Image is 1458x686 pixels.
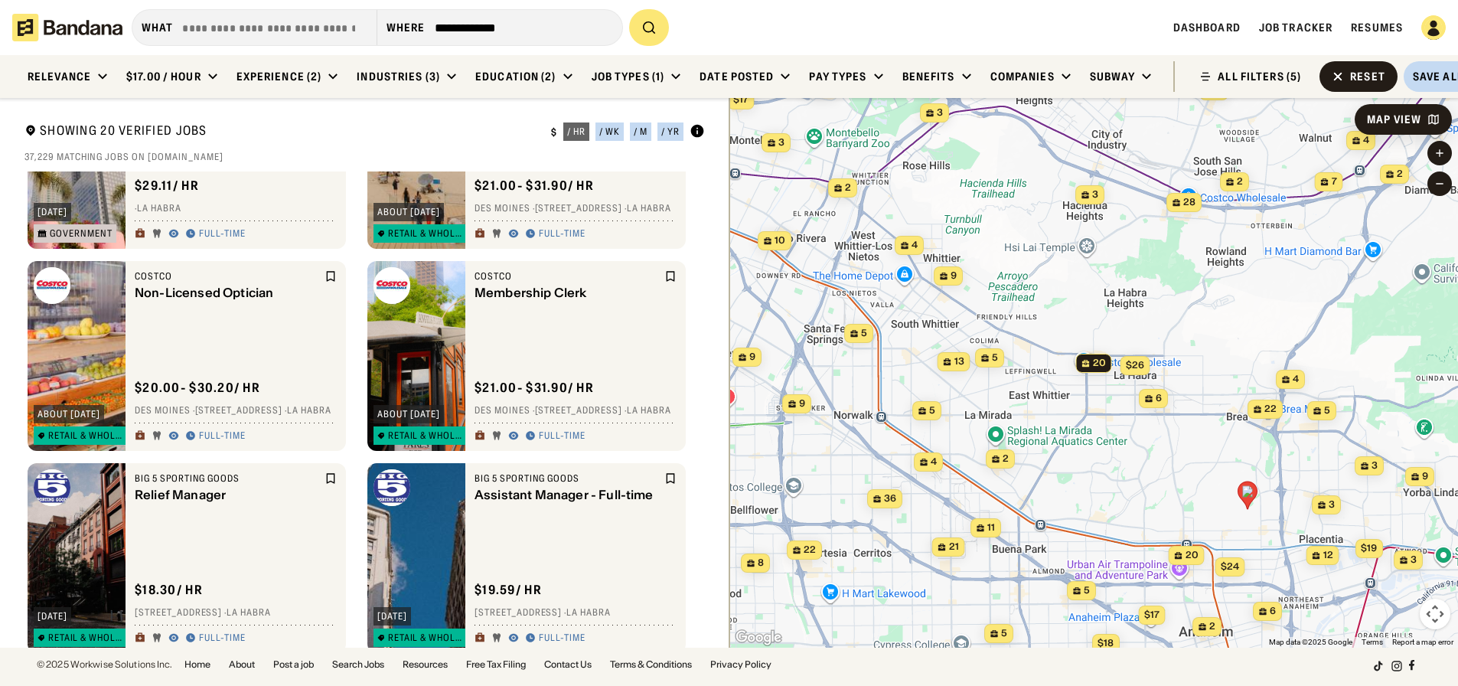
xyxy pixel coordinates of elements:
[475,607,677,619] div: [STREET_ADDRESS] · La Habra
[403,660,448,669] a: Resources
[135,178,199,194] div: $ 29.11 / hr
[539,228,585,240] div: Full-time
[1098,637,1114,648] span: $18
[1090,70,1136,83] div: Subway
[475,380,594,396] div: $ 21.00 - $31.90 / hr
[28,70,91,83] div: Relevance
[1367,114,1421,125] div: Map View
[1323,549,1332,562] span: 12
[1363,134,1369,147] span: 4
[1084,584,1090,597] span: 5
[1397,168,1403,181] span: 2
[37,660,172,669] div: © 2025 Workwise Solutions Inc.
[135,488,321,502] div: Relief Manager
[1092,357,1105,370] span: 20
[475,286,661,300] div: Membership Clerk
[184,660,210,669] a: Home
[34,469,70,506] img: Big 5 Sporting Goods logo
[388,633,465,642] div: Retail & Wholesale
[388,431,465,440] div: Retail & Wholesale
[1420,599,1450,629] button: Map camera controls
[475,270,661,283] div: Costco
[199,632,246,645] div: Full-time
[475,70,556,83] div: Education (2)
[948,541,958,554] span: 21
[135,203,337,215] div: · La Habra
[1269,638,1352,646] span: Map data ©2025 Google
[1259,21,1332,34] a: Job Tracker
[1220,560,1238,572] span: $24
[332,660,384,669] a: Search Jobs
[357,70,440,83] div: Industries (3)
[710,660,771,669] a: Privacy Policy
[1173,21,1241,34] a: Dashboard
[884,492,896,505] span: 36
[1185,549,1198,562] span: 20
[135,582,203,598] div: $ 18.30 / hr
[951,269,957,283] span: 9
[1001,627,1007,640] span: 5
[24,171,704,659] div: grid
[700,70,774,83] div: Date Posted
[551,126,557,139] div: $
[377,207,440,217] div: about [DATE]
[24,122,539,142] div: Showing 20 Verified Jobs
[778,136,784,149] span: 3
[1143,609,1159,620] span: $17
[1270,605,1276,618] span: 6
[34,267,70,304] img: Costco logo
[387,21,426,34] div: Where
[634,127,647,136] div: / m
[1324,404,1330,417] span: 5
[929,404,935,417] span: 5
[758,557,764,570] span: 8
[539,632,585,645] div: Full-time
[229,660,255,669] a: About
[1329,498,1335,511] span: 3
[1156,392,1162,405] span: 6
[732,93,748,105] span: $17
[377,410,440,419] div: about [DATE]
[135,472,321,485] div: Big 5 Sporting Goods
[845,181,851,194] span: 2
[38,207,67,217] div: [DATE]
[661,127,680,136] div: / yr
[937,106,943,119] span: 3
[38,612,67,621] div: [DATE]
[1351,21,1403,34] a: Resumes
[1422,470,1428,483] span: 9
[1237,175,1243,188] span: 2
[273,660,314,669] a: Post a job
[466,660,526,669] a: Free Tax Filing
[12,14,122,41] img: Bandana logotype
[135,286,321,300] div: Non-Licensed Optician
[567,127,585,136] div: / hr
[475,472,661,485] div: Big 5 Sporting Goods
[799,397,805,410] span: 9
[592,70,665,83] div: Job Types (1)
[1218,71,1301,82] div: ALL FILTERS (5)
[1003,452,1009,465] span: 2
[992,351,998,364] span: 5
[733,628,784,648] a: Open this area in Google Maps (opens a new window)
[1293,373,1299,386] span: 4
[475,203,677,215] div: Des Moines · [STREET_ADDRESS] · La Habra
[1092,188,1098,201] span: 3
[809,70,866,83] div: Pay Types
[50,229,113,238] div: Government
[48,633,126,642] div: Retail & Wholesale
[236,70,322,83] div: Experience (2)
[931,456,937,469] span: 4
[902,70,955,83] div: Benefits
[990,70,1055,83] div: Companies
[199,430,246,443] div: Full-time
[475,582,542,598] div: $ 19.59 / hr
[610,660,692,669] a: Terms & Conditions
[475,488,661,502] div: Assistant Manager - Full-time
[388,229,465,238] div: Retail & Wholesale
[142,21,173,34] div: what
[373,267,410,304] img: Costco logo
